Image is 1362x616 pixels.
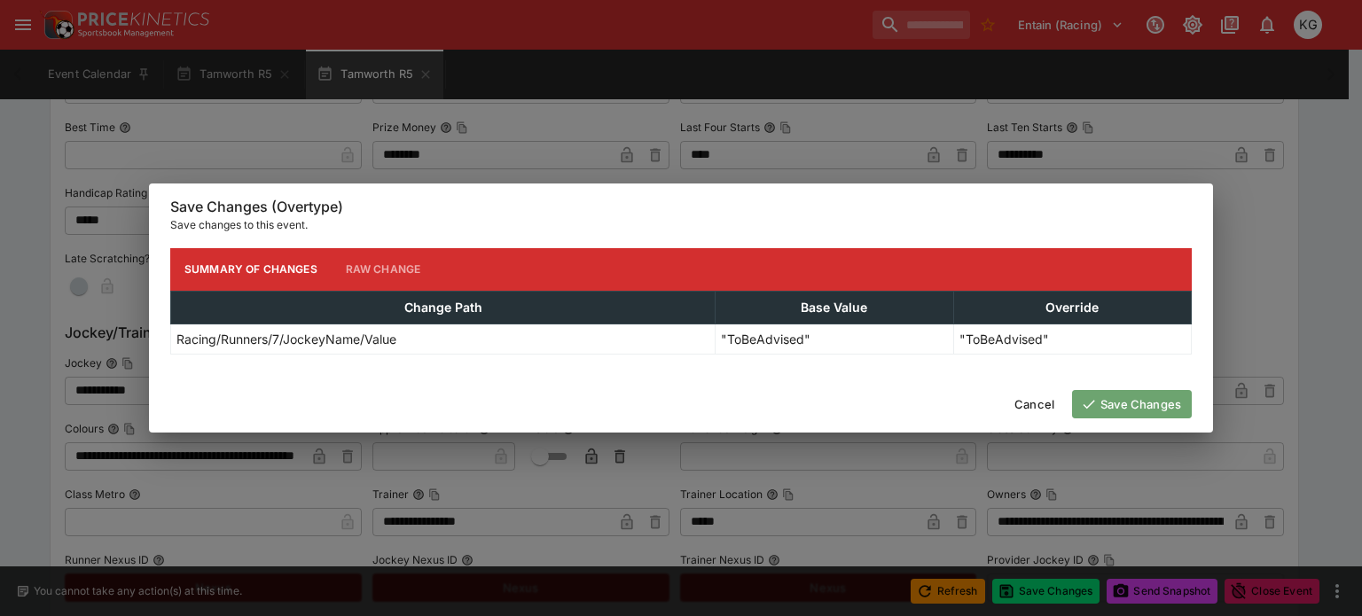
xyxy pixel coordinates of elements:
[1072,390,1192,418] button: Save Changes
[716,324,953,354] td: "ToBeAdvised"
[716,291,953,324] th: Base Value
[953,291,1191,324] th: Override
[170,248,332,291] button: Summary of Changes
[170,198,1192,216] h6: Save Changes (Overtype)
[170,216,1192,234] p: Save changes to this event.
[953,324,1191,354] td: "ToBeAdvised"
[176,330,396,348] p: Racing/Runners/7/JockeyName/Value
[1004,390,1065,418] button: Cancel
[171,291,716,324] th: Change Path
[332,248,435,291] button: Raw Change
